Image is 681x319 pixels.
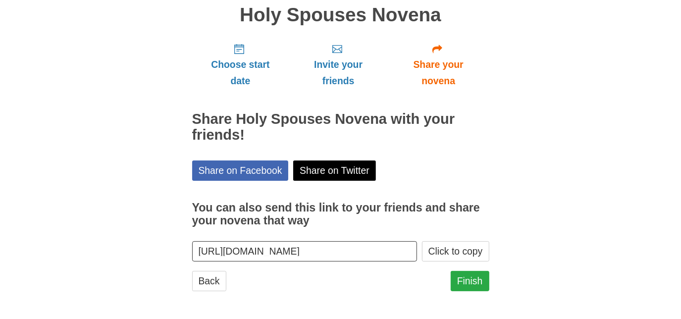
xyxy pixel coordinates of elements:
[192,160,289,181] a: Share on Facebook
[398,56,479,89] span: Share your novena
[192,202,489,227] h3: You can also send this link to your friends and share your novena that way
[202,56,279,89] span: Choose start date
[192,35,289,94] a: Choose start date
[289,35,387,94] a: Invite your friends
[293,160,376,181] a: Share on Twitter
[192,4,489,26] h1: Holy Spouses Novena
[299,56,377,89] span: Invite your friends
[192,111,489,143] h2: Share Holy Spouses Novena with your friends!
[451,271,489,291] a: Finish
[422,241,489,262] button: Click to copy
[388,35,489,94] a: Share your novena
[192,271,226,291] a: Back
